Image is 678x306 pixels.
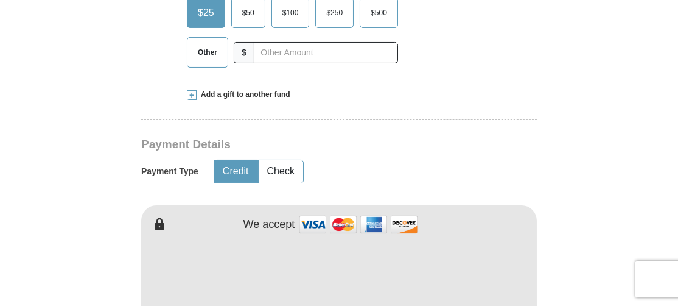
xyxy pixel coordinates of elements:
img: credit cards accepted [298,212,419,238]
span: Other [192,43,223,62]
span: $25 [192,4,220,22]
span: Add a gift to another fund [197,90,290,100]
input: Other Amount [254,42,398,63]
span: $50 [236,4,260,22]
span: $100 [276,4,305,22]
span: $500 [365,4,393,22]
span: $ [234,42,254,63]
h5: Payment Type [141,166,198,177]
button: Credit [214,160,257,183]
span: $250 [320,4,349,22]
button: Check [259,160,303,183]
h3: Payment Details [141,138,452,152]
h4: We accept [243,218,295,232]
